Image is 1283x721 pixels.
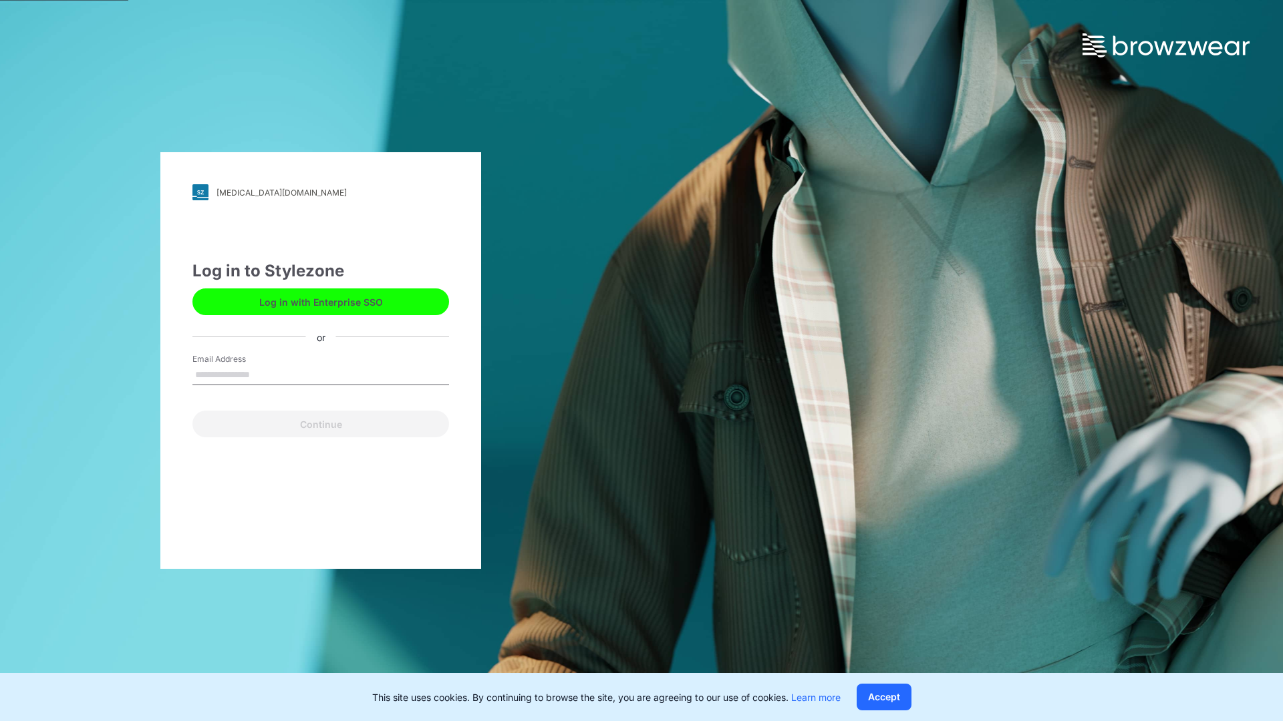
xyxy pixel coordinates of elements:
[192,353,286,365] label: Email Address
[857,684,911,710] button: Accept
[192,288,449,315] button: Log in with Enterprise SSO
[217,188,347,198] div: [MEDICAL_DATA][DOMAIN_NAME]
[791,692,841,703] a: Learn more
[192,184,208,200] img: svg+xml;base64,PHN2ZyB3aWR0aD0iMjgiIGhlaWdodD0iMjgiIHZpZXdCb3g9IjAgMCAyOCAyOCIgZmlsbD0ibm9uZSIgeG...
[372,690,841,704] p: This site uses cookies. By continuing to browse the site, you are agreeing to our use of cookies.
[192,184,449,200] a: [MEDICAL_DATA][DOMAIN_NAME]
[192,259,449,283] div: Log in to Stylezone
[306,330,336,344] div: or
[1083,33,1250,57] img: browzwear-logo.73288ffb.svg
